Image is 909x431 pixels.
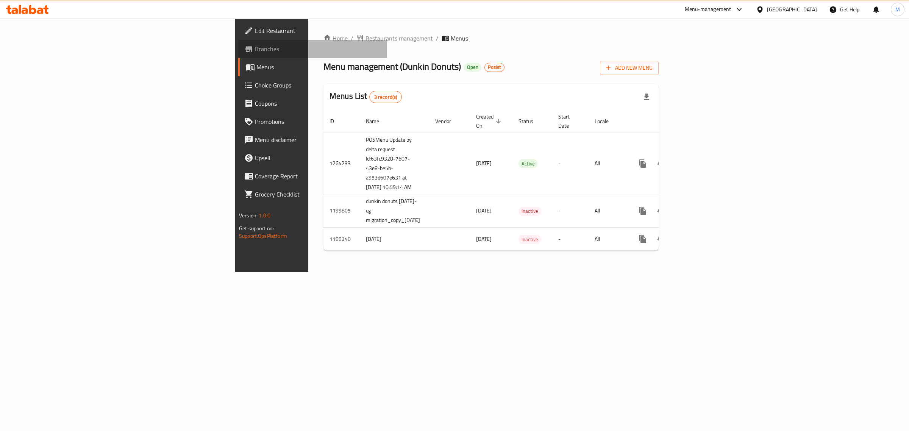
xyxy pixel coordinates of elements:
[637,88,656,106] div: Export file
[685,5,731,14] div: Menu-management
[238,22,387,40] a: Edit Restaurant
[255,26,381,35] span: Edit Restaurant
[238,131,387,149] a: Menu disclaimer
[634,202,652,220] button: more
[256,62,381,72] span: Menus
[323,58,461,75] span: Menu management ( Dunkin Donuts )
[365,34,433,43] span: Restaurants management
[255,99,381,108] span: Coupons
[360,194,429,228] td: dunkin donuts [DATE]-cg migration_copy_[DATE]
[589,133,628,194] td: All
[652,230,670,248] button: Change Status
[238,58,387,76] a: Menus
[239,223,274,233] span: Get support on:
[464,64,481,70] span: Open
[330,117,344,126] span: ID
[238,40,387,58] a: Branches
[519,235,541,244] span: Inactive
[606,63,653,73] span: Add New Menu
[519,159,538,168] span: Active
[552,133,589,194] td: -
[239,231,287,241] a: Support.OpsPlatform
[255,153,381,162] span: Upsell
[552,228,589,251] td: -
[360,133,429,194] td: POSMenu Update by delta request Id:63fc9328-7607-43e8-be5b-a953d607e631 at [DATE] 10:59:14 AM
[366,117,389,126] span: Name
[238,167,387,185] a: Coverage Report
[255,135,381,144] span: Menu disclaimer
[595,117,618,126] span: Locale
[323,110,712,251] table: enhanced table
[476,234,492,244] span: [DATE]
[356,34,433,43] a: Restaurants management
[330,91,402,103] h2: Menus List
[435,117,461,126] span: Vendor
[369,91,402,103] div: Total records count
[634,230,652,248] button: more
[652,155,670,173] button: Change Status
[436,34,439,43] li: /
[476,158,492,168] span: [DATE]
[519,117,543,126] span: Status
[451,34,468,43] span: Menus
[255,117,381,126] span: Promotions
[600,61,659,75] button: Add New Menu
[476,112,503,130] span: Created On
[255,172,381,181] span: Coverage Report
[589,194,628,228] td: All
[464,63,481,72] div: Open
[239,211,258,220] span: Version:
[552,194,589,228] td: -
[895,5,900,14] span: M
[238,94,387,112] a: Coupons
[476,206,492,215] span: [DATE]
[558,112,579,130] span: Start Date
[255,81,381,90] span: Choice Groups
[485,64,504,70] span: Posist
[255,190,381,199] span: Grocery Checklist
[238,185,387,203] a: Grocery Checklist
[767,5,817,14] div: [GEOGRAPHIC_DATA]
[238,76,387,94] a: Choice Groups
[370,94,402,101] span: 3 record(s)
[238,149,387,167] a: Upsell
[589,228,628,251] td: All
[323,34,659,43] nav: breadcrumb
[238,112,387,131] a: Promotions
[634,155,652,173] button: more
[652,202,670,220] button: Change Status
[259,211,270,220] span: 1.0.0
[360,228,429,251] td: [DATE]
[255,44,381,53] span: Branches
[519,207,541,215] span: Inactive
[628,110,712,133] th: Actions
